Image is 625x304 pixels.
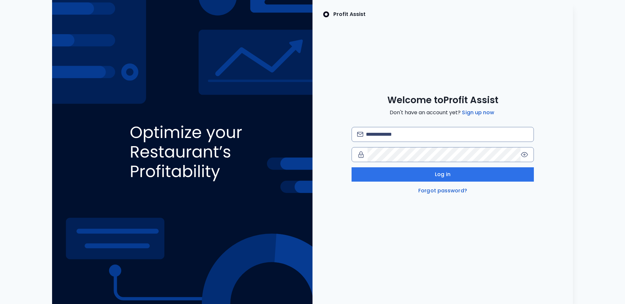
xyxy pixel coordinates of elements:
[435,171,451,178] span: Log in
[333,10,366,18] p: Profit Assist
[390,109,495,117] span: Don't have an account yet?
[352,167,534,182] button: Log in
[461,109,495,117] a: Sign up now
[357,132,363,137] img: email
[387,94,498,106] span: Welcome to Profit Assist
[323,10,329,18] img: SpotOn Logo
[417,187,468,195] a: Forgot password?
